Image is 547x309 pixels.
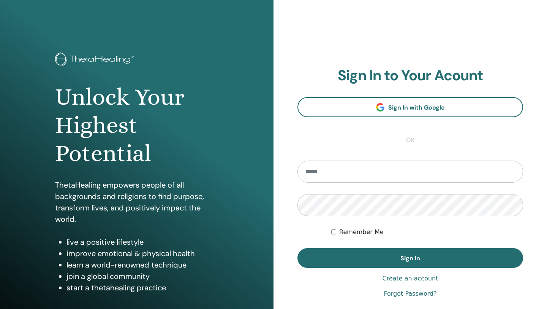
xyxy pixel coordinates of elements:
h2: Sign In to Your Acount [297,67,523,84]
div: Keep me authenticated indefinitely or until I manually logout [331,228,523,237]
li: start a thetahealing practice [66,282,218,293]
li: improve emotional & physical health [66,248,218,259]
label: Remember Me [339,228,384,237]
li: join a global community [66,271,218,282]
li: learn a world-renowned technique [66,259,218,271]
p: ThetaHealing empowers people of all backgrounds and religions to find purpose, transform lives, a... [55,179,218,225]
button: Sign In [297,248,523,268]
a: Sign In with Google [297,97,523,117]
li: live a positive lifestyle [66,236,218,248]
span: or [402,135,418,145]
h1: Unlock Your Highest Potential [55,83,218,168]
span: Sign In [400,254,420,262]
span: Sign In with Google [388,104,445,111]
a: Create an account [382,274,438,283]
a: Forgot Password? [384,289,436,298]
